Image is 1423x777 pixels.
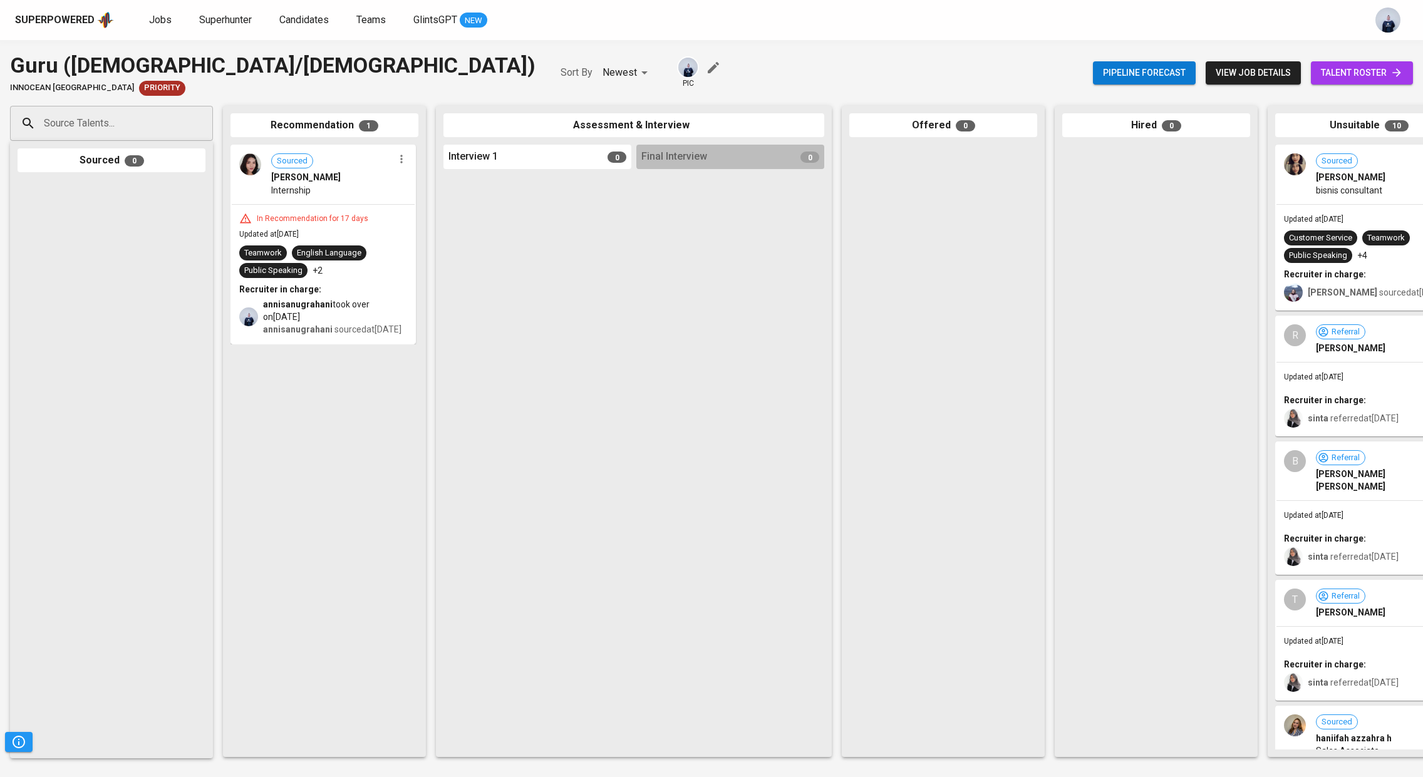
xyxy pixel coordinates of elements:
a: GlintsGPT NEW [413,13,487,28]
img: 4db047482fe550a0edc5e675c062dbe8.jpg [1284,153,1306,175]
button: Pipeline Triggers [5,732,33,752]
span: 0 [956,120,975,131]
div: Superpowered [15,13,95,28]
span: Priority [139,82,185,94]
span: Final Interview [641,150,707,164]
span: Candidates [279,14,329,26]
span: 1 [359,120,378,131]
div: Sourced [18,148,205,173]
span: Sourced [272,155,313,167]
span: Referral [1327,326,1365,338]
div: Newest [603,61,652,85]
span: 0 [1162,120,1181,131]
img: christine.raharja@glints.com [1284,283,1303,302]
b: [PERSON_NAME] [1308,287,1377,297]
a: Jobs [149,13,174,28]
span: took over on [DATE] [263,298,407,323]
div: Guru ([DEMOGRAPHIC_DATA]/[DEMOGRAPHIC_DATA]) [10,50,536,81]
div: Recommendation [230,113,418,138]
span: sourced at [DATE] [263,324,401,334]
span: Referral [1327,590,1365,602]
b: Recruiter in charge: [1284,533,1366,543]
div: R [1284,324,1306,346]
img: annisa@glints.com [678,58,698,77]
span: referred at [DATE] [1308,677,1399,687]
span: 0 [125,155,144,167]
span: Referral [1327,452,1365,464]
span: Internship [271,184,311,197]
div: B [1284,450,1306,472]
button: Pipeline forecast [1093,61,1196,85]
span: referred at [DATE] [1308,552,1399,562]
span: Updated at [DATE] [1284,373,1343,381]
span: Sales Associate [1316,744,1379,757]
b: sinta [1308,552,1328,562]
p: +2 [313,264,323,277]
span: 0 [800,152,819,163]
span: bisnis consultant [1316,184,1382,197]
img: app logo [97,11,114,29]
span: Updated at [DATE] [1284,637,1343,646]
span: Jobs [149,14,172,26]
b: Recruiter in charge: [1284,269,1366,279]
p: Sort By [561,65,592,80]
span: [PERSON_NAME] [1316,606,1385,619]
span: Pipeline forecast [1103,65,1186,81]
span: Interview 1 [448,150,498,164]
div: In Recommendation for 17 days [252,214,373,224]
span: Updated at [DATE] [1284,511,1343,520]
span: 10 [1385,120,1409,131]
div: Offered [849,113,1037,138]
div: English Language [297,247,361,259]
div: Sourced[PERSON_NAME]InternshipIn Recommendation for 17 daysUpdated at[DATE]TeamworkEnglish Langua... [230,145,416,344]
p: +4 [1357,249,1367,262]
a: Teams [356,13,388,28]
div: Client Priority, More Profiles Required [139,81,185,96]
span: view job details [1216,65,1291,81]
button: Open [206,122,209,125]
div: T [1284,589,1306,610]
div: Teamwork [1367,232,1405,244]
span: Innocean [GEOGRAPHIC_DATA] [10,82,134,94]
b: Recruiter in charge: [1284,395,1366,405]
div: Public Speaking [244,265,303,277]
b: annisanugrahani [263,324,333,334]
span: Updated at [DATE] [239,230,299,239]
span: GlintsGPT [413,14,457,26]
b: sinta [1308,677,1328,687]
img: 89bfdde55390208fa9b7097944aa06d2.jpg [239,153,261,175]
span: referred at [DATE] [1308,413,1399,423]
span: Teams [356,14,386,26]
img: annisa@glints.com [239,307,258,326]
span: [PERSON_NAME] [1316,342,1385,354]
b: annisanugrahani [263,299,333,309]
b: Recruiter in charge: [239,284,321,294]
a: Superhunter [199,13,254,28]
a: Candidates [279,13,331,28]
span: haniifah azzahra h [1316,732,1392,744]
img: annisa@glints.com [1375,8,1400,33]
span: [PERSON_NAME] [1316,171,1385,183]
a: Superpoweredapp logo [15,11,114,29]
img: sinta.windasari@glints.com [1284,409,1303,428]
b: sinta [1308,413,1328,423]
b: Recruiter in charge: [1284,659,1366,669]
button: view job details [1206,61,1301,85]
span: Superhunter [199,14,252,26]
span: talent roster [1321,65,1403,81]
div: Public Speaking [1289,250,1347,262]
span: Updated at [DATE] [1284,215,1343,224]
span: 0 [608,152,626,163]
img: 85279901-09c7-4eb6-aac9-02fac7d7e1e1.jpg [1284,714,1306,736]
span: NEW [460,14,487,27]
span: Sourced [1317,716,1357,728]
span: [PERSON_NAME] [271,171,341,183]
div: Assessment & Interview [443,113,824,138]
div: Teamwork [244,247,282,259]
img: sinta.windasari@glints.com [1284,547,1303,566]
div: Customer Service [1289,232,1352,244]
div: pic [677,56,699,89]
div: Hired [1062,113,1250,138]
img: sinta.windasari@glints.com [1284,673,1303,692]
a: talent roster [1311,61,1413,85]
